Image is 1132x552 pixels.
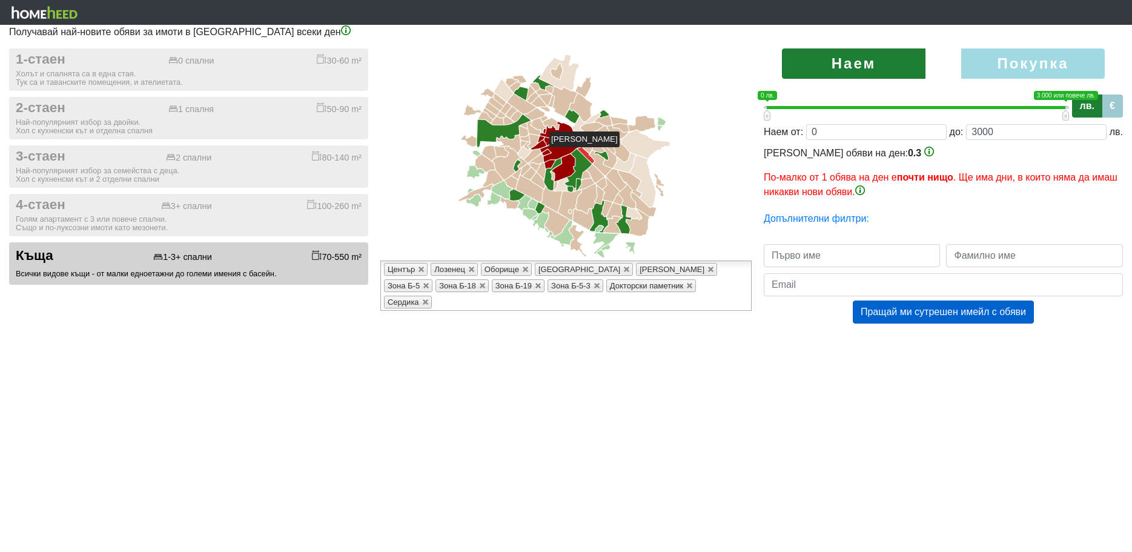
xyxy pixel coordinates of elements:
input: Email [764,273,1123,296]
span: Лозенец [434,265,465,274]
span: Къща [16,248,53,264]
div: Голям апартамент с 3 или повече спални. Също и по-луксозни имоти като мезонети. [16,215,362,232]
div: Наем от: [764,125,803,139]
div: Най-популярният избор за семейства с деца. Хол с кухненски кът и 2 отделни спални [16,167,362,184]
div: Всички видове къщи - от малки едноетажни до големи имения с басейн. [16,270,362,278]
span: Сердика [388,298,419,307]
a: Допълнителни филтри: [764,213,869,224]
div: 0 спални [168,56,214,66]
div: 2 спални [166,153,211,163]
div: 1 спалня [168,104,214,115]
span: [PERSON_NAME] [640,265,704,274]
label: лв. [1072,95,1102,118]
span: Зона Б-18 [439,281,475,290]
div: до: [950,125,964,139]
span: 1-стаен [16,52,65,68]
div: 1-3+ спални [153,252,212,262]
span: 3-стаен [16,148,65,165]
p: По-малко от 1 обява на ден е . Ще има дни, в които няма да имаш никакви нови обяви. [764,170,1123,199]
img: info-3.png [855,185,865,195]
div: 100-260 m² [307,199,362,211]
span: 3 000 или повече лв. [1034,91,1098,100]
span: Оборище [485,265,519,274]
span: 0.3 [908,148,921,158]
div: Най-популярният избор за двойки. Хол с кухненски кът и отделна спалня [16,118,362,135]
span: Зона Б-5-3 [551,281,591,290]
img: info-3.png [341,25,351,35]
div: лв. [1110,125,1123,139]
div: [PERSON_NAME] обяви на ден: [764,146,1123,199]
span: Зона Б-19 [495,281,532,290]
span: 2-стаен [16,100,65,116]
label: € [1102,95,1123,118]
div: 30-60 m² [317,54,362,66]
div: Холът и спалнята са в една стая. Тук са и таванските помещения, и ателиетата. [16,70,362,87]
p: Получавай най-новите обяви за имоти в [GEOGRAPHIC_DATA] всеки ден [9,25,1123,39]
label: Наем [782,48,925,79]
label: Покупка [961,48,1105,79]
span: Център [388,265,415,274]
button: 4-стаен 3+ спални 100-260 m² Голям апартамент с 3 или повече спални.Също и по-луксозни имоти като... [9,194,368,236]
span: [GEOGRAPHIC_DATA] [538,265,620,274]
div: 3+ спални [161,201,212,211]
button: Къща 1-3+ спални 70-550 m² Всички видове къщи - от малки едноетажни до големи имения с басейн. [9,242,368,285]
button: 1-стаен 0 спални 30-60 m² Холът и спалнята са в една стая.Тук са и таванските помещения, и ателие... [9,48,368,91]
input: Първо име [764,244,941,267]
span: 4-стаен [16,197,65,213]
span: Докторски паметник [610,281,683,290]
button: 2-стаен 1 спалня 50-90 m² Най-популярният избор за двойки.Хол с кухненски кът и отделна спалня [9,97,368,139]
span: Зона Б-5 [388,281,420,290]
div: 70-550 m² [312,250,362,262]
button: 3-стаен 2 спални 80-140 m² Най-популярният избор за семейства с деца.Хол с кухненски кът и 2 отде... [9,145,368,188]
button: Пращай ми сутрешен имейл с обяви [853,301,1034,324]
div: 50-90 m² [317,102,362,115]
span: 0 лв. [758,91,777,100]
b: почти нищо [897,172,953,182]
img: info-3.png [924,147,934,156]
input: Фамилно име [946,244,1123,267]
div: 80-140 m² [312,151,362,163]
